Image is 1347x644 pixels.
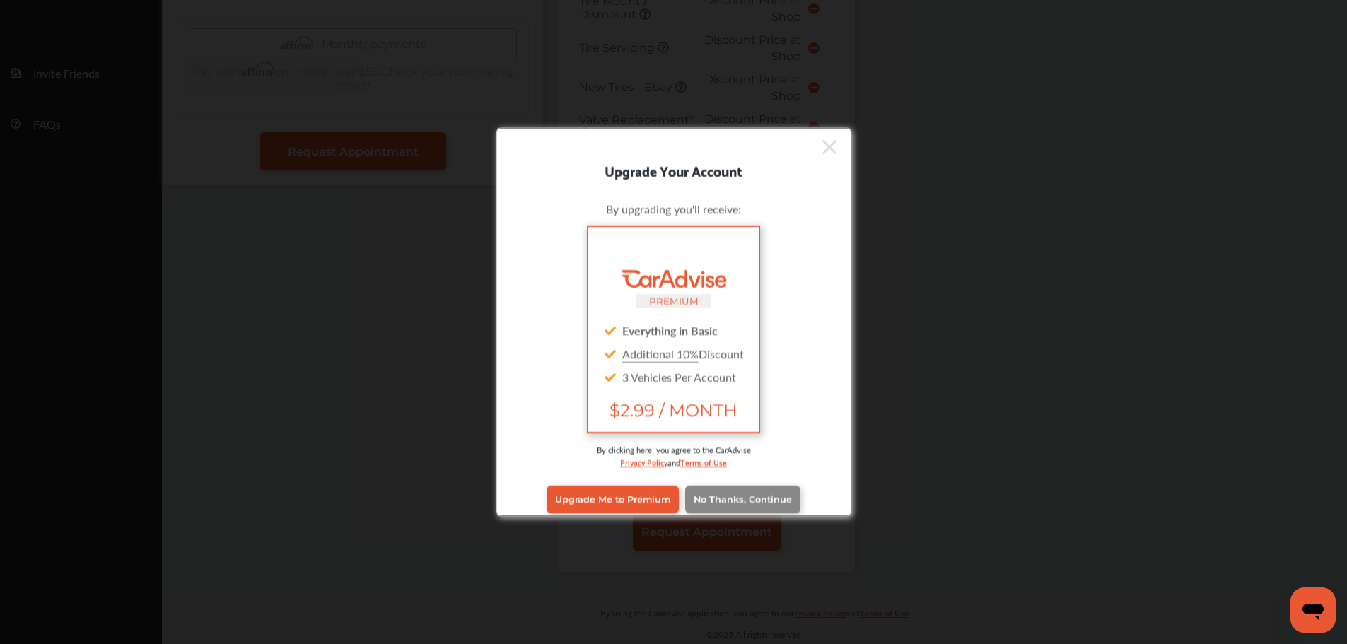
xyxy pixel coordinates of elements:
[518,200,829,216] div: By upgrading you'll receive:
[685,486,800,513] a: No Thanks, Continue
[547,486,679,513] a: Upgrade Me to Premium
[600,365,747,388] div: 3 Vehicles Per Account
[555,494,670,505] span: Upgrade Me to Premium
[1290,587,1336,633] iframe: Button to launch messaging window
[649,295,699,306] small: PREMIUM
[497,158,851,181] div: Upgrade Your Account
[600,399,747,420] span: $2.99 / MONTH
[622,322,718,338] strong: Everything in Basic
[620,455,667,468] a: Privacy Policy
[622,345,744,361] span: Discount
[680,455,727,468] a: Terms of Use
[518,443,829,482] div: By clicking here, you agree to the CarAdvise and
[694,494,792,505] span: No Thanks, Continue
[622,345,699,361] u: Additional 10%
